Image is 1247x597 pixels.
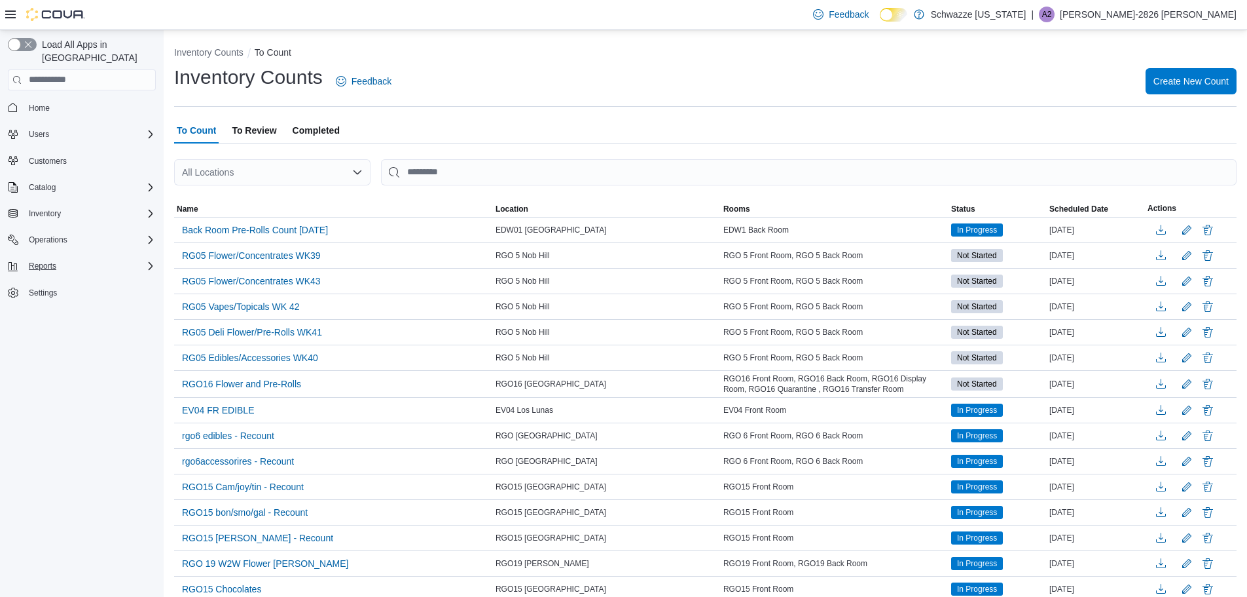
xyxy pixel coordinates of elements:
span: Not Started [957,275,997,287]
button: Back Room Pre-Rolls Count [DATE] [177,220,333,240]
div: [DATE] [1047,273,1145,289]
span: Not Started [957,378,997,390]
button: Edit count details [1179,246,1195,265]
span: In Progress [951,455,1003,468]
div: [DATE] [1047,479,1145,495]
button: Reports [24,258,62,274]
span: RGO16 [GEOGRAPHIC_DATA] [496,379,606,389]
span: Back Room Pre-Rolls Count [DATE] [182,223,328,237]
span: Users [24,126,156,142]
button: EV04 FR EDIBLE [177,400,260,420]
button: Scheduled Date [1047,201,1145,217]
button: Delete [1200,402,1216,418]
span: In Progress [957,430,997,442]
span: EV04 Los Lunas [496,405,553,415]
div: RGO19 Front Room, RGO19 Back Room [721,556,949,571]
button: RGO15 [PERSON_NAME] - Recount [177,528,338,548]
span: Status [951,204,975,214]
span: In Progress [951,583,1003,596]
button: To Count [255,47,291,58]
button: Inventory Counts [174,47,244,58]
button: RG05 Flower/Concentrates WK39 [177,246,326,265]
div: RGO15 Front Room [721,505,949,520]
div: [DATE] [1047,299,1145,315]
button: Edit count details [1179,554,1195,573]
span: Not Started [951,351,1003,364]
span: In Progress [957,558,997,569]
button: Delete [1200,505,1216,520]
button: Status [949,201,1047,217]
p: Schwazze [US_STATE] [931,7,1026,22]
span: Actions [1148,203,1176,214]
span: In Progress [951,404,1003,417]
button: Open list of options [352,167,363,178]
button: Delete [1200,376,1216,392]
button: Rooms [721,201,949,217]
div: RGO 5 Front Room, RGO 5 Back Room [721,248,949,263]
a: Home [24,100,55,116]
div: [DATE] [1047,222,1145,238]
button: Delete [1200,324,1216,340]
button: Edit count details [1179,220,1195,240]
span: RGO15 bon/smo/gal - Recount [182,506,308,519]
span: Not Started [957,250,997,261]
div: [DATE] [1047,428,1145,444]
div: Angelica-2826 Carabajal [1039,7,1055,22]
button: Reports [3,257,161,275]
span: In Progress [957,455,997,467]
span: RG05 Deli Flower/Pre-Rolls WK41 [182,326,322,339]
button: rgo6 edibles - Recount [177,426,280,446]
span: Operations [24,232,156,248]
span: Location [496,204,528,214]
button: Edit count details [1179,528,1195,548]
div: RGO 5 Front Room, RGO 5 Back Room [721,350,949,366]
span: RG05 Flower/Concentrates WK39 [182,249,321,262]
span: Rooms [723,204,750,214]
span: RGO 5 Nob Hill [496,353,550,363]
button: RGO16 Flower and Pre-Rolls [177,374,306,394]
a: Feedback [331,68,397,94]
div: [DATE] [1047,505,1145,520]
button: Edit count details [1179,348,1195,368]
span: RGO [GEOGRAPHIC_DATA] [496,456,598,467]
div: RGO15 Front Room [721,581,949,597]
span: Not Started [951,326,1003,339]
span: In Progress [951,557,1003,570]
span: Scheduled Date [1049,204,1108,214]
span: Catalog [29,182,56,193]
button: rgo6accessorires - Recount [177,452,299,471]
div: [DATE] [1047,350,1145,366]
span: In Progress [951,506,1003,519]
button: Edit count details [1179,452,1195,471]
span: In Progress [951,429,1003,442]
span: Catalog [24,180,156,195]
span: In Progress [957,481,997,493]
span: RGO16 Flower and Pre-Rolls [182,377,301,391]
nav: An example of EuiBreadcrumbs [174,46,1237,62]
button: Delete [1200,453,1216,469]
div: [DATE] [1047,376,1145,392]
button: Edit count details [1179,503,1195,522]
span: In Progress [951,223,1003,237]
span: In Progress [957,583,997,595]
button: RG05 Deli Flower/Pre-Rolls WK41 [177,322,327,342]
div: EDW1 Back Room [721,222,949,238]
span: Reports [24,258,156,274]
button: RGO15 bon/smo/gal - Recount [177,503,313,522]
span: RGO15 Chocolates [182,583,261,596]
span: RGO 5 Nob Hill [496,301,550,312]
span: EV04 FR EDIBLE [182,404,255,417]
span: Not Started [957,326,997,338]
button: Operations [3,231,161,249]
button: Delete [1200,273,1216,289]
span: In Progress [957,507,997,518]
button: Edit count details [1179,297,1195,317]
div: [DATE] [1047,530,1145,546]
span: Not Started [951,377,1003,391]
span: In Progress [951,531,1003,545]
div: RGO 6 Front Room, RGO 6 Back Room [721,453,949,469]
span: RGO15 [PERSON_NAME] - Recount [182,531,333,545]
div: RGO 5 Front Room, RGO 5 Back Room [721,324,949,340]
button: Customers [3,151,161,170]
